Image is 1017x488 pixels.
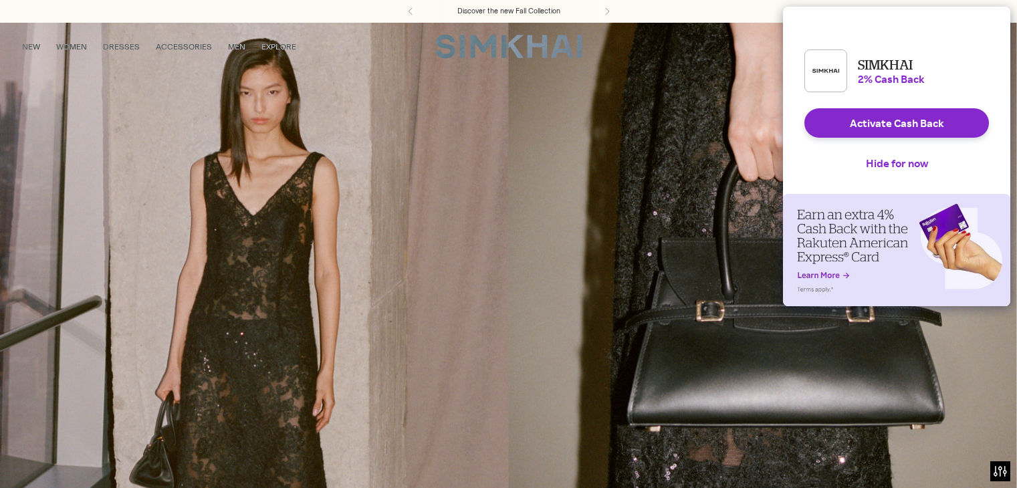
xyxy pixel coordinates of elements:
a: DRESSES [103,32,140,62]
a: ACCESSORIES [156,32,212,62]
a: WOMEN [56,32,87,62]
a: EXPLORE [261,32,296,62]
a: NEW [22,32,40,62]
a: Discover the new Fall Collection [457,6,560,17]
a: SIMKHAI [435,33,582,59]
a: MEN [228,32,245,62]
